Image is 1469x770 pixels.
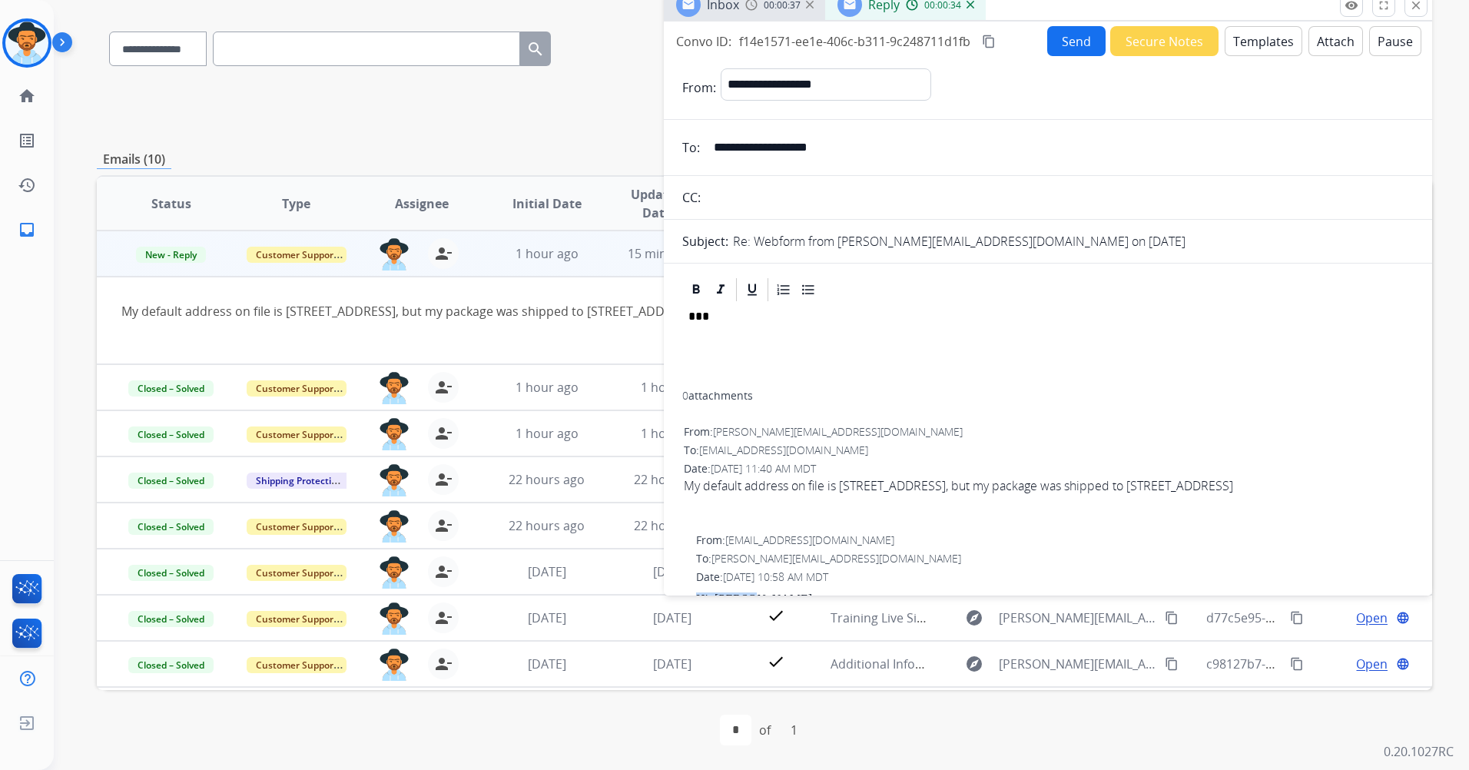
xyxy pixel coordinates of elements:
mat-icon: content_copy [1165,657,1179,671]
span: Closed – Solved [128,473,214,489]
span: Closed – Solved [128,519,214,535]
button: Templates [1225,26,1302,56]
p: Hi, [PERSON_NAME] [696,592,1412,606]
button: Secure Notes [1110,26,1219,56]
span: 22 hours ago [509,517,585,534]
span: 22 hours ago [634,517,710,534]
span: Open [1356,655,1388,673]
span: [PERSON_NAME][EMAIL_ADDRESS][PERSON_NAME][DOMAIN_NAME] [999,655,1156,673]
p: From: [682,78,716,97]
p: Emails (10) [97,150,171,169]
div: of [759,721,771,739]
span: f14e1571-ee1e-406c-b311-9c248711d1fb [739,33,970,50]
span: Closed – Solved [128,657,214,673]
p: Convo ID: [676,32,731,51]
span: Customer Support [247,565,347,581]
img: agent-avatar [379,649,410,681]
div: My default address on file is [STREET_ADDRESS], but my package was shipped to [STREET_ADDRESS] [121,302,1157,320]
mat-icon: check [767,652,785,671]
img: agent-avatar [379,238,410,270]
div: 1 [778,715,810,745]
div: Date: [684,461,1412,476]
span: [EMAIL_ADDRESS][DOMAIN_NAME] [725,533,894,547]
p: 0.20.1027RC [1384,742,1454,761]
span: Updated Date [622,185,691,222]
mat-icon: inbox [18,221,36,239]
span: [DATE] [528,609,566,626]
span: Customer Support [247,426,347,443]
span: 1 hour ago [516,425,579,442]
img: agent-avatar [379,372,410,404]
span: 1 hour ago [516,245,579,262]
span: 1 hour ago [641,379,704,396]
span: 22 hours ago [634,471,710,488]
div: Bold [685,278,708,301]
div: Bullet List [797,278,820,301]
span: Closed – Solved [128,611,214,627]
span: 1 hour ago [641,425,704,442]
span: [PERSON_NAME][EMAIL_ADDRESS][DOMAIN_NAME] [713,424,963,439]
mat-icon: person_remove [434,516,453,535]
span: Status [151,194,191,213]
div: Underline [741,278,764,301]
mat-icon: explore [965,609,983,627]
span: Closed – Solved [128,565,214,581]
span: Additional Information Needed [831,655,1010,672]
button: Pause [1369,26,1421,56]
div: To: [684,443,1412,458]
span: [PERSON_NAME][EMAIL_ADDRESS][DOMAIN_NAME] [711,551,961,566]
mat-icon: person_remove [434,378,453,397]
mat-icon: check [767,606,785,625]
mat-icon: person_remove [434,244,453,263]
mat-icon: person_remove [434,609,453,627]
mat-icon: person_remove [434,424,453,443]
span: Assignee [395,194,449,213]
div: My default address on file is [STREET_ADDRESS], but my package was shipped to [STREET_ADDRESS] [684,476,1412,495]
img: avatar [5,22,48,65]
span: 1 hour ago [516,379,579,396]
span: Type [282,194,310,213]
mat-icon: history [18,176,36,194]
mat-icon: person_remove [434,563,453,581]
p: To: [682,138,700,157]
div: To: [696,551,1412,566]
div: Italic [709,278,732,301]
span: New - Reply [136,247,206,263]
mat-icon: home [18,87,36,105]
span: Customer Support [247,519,347,535]
span: Open [1356,609,1388,627]
p: Subject: [682,232,728,251]
div: attachments [682,388,753,403]
span: [DATE] [528,655,566,672]
div: From: [696,533,1412,548]
span: Training Live Sim: Do Not Assign ([PERSON_NAME]) [831,609,1122,626]
span: [EMAIL_ADDRESS][DOMAIN_NAME] [699,443,868,457]
span: Customer Support [247,657,347,673]
mat-icon: person_remove [434,655,453,673]
mat-icon: content_copy [1165,611,1179,625]
mat-icon: list_alt [18,131,36,150]
mat-icon: content_copy [1290,611,1304,625]
span: [DATE] [653,609,691,626]
mat-icon: language [1396,611,1410,625]
span: Closed – Solved [128,426,214,443]
span: [DATE] [528,563,566,580]
img: agent-avatar [379,510,410,543]
img: agent-avatar [379,464,410,496]
span: 0 [682,388,688,403]
span: Customer Support [247,247,347,263]
span: [PERSON_NAME][EMAIL_ADDRESS][PERSON_NAME][DOMAIN_NAME] [999,609,1156,627]
mat-icon: search [526,40,545,58]
span: Customer Support [247,611,347,627]
img: agent-avatar [379,418,410,450]
span: [DATE] 11:40 AM MDT [711,461,816,476]
mat-icon: person_remove [434,470,453,489]
div: From: [684,424,1412,440]
div: Ordered List [772,278,795,301]
span: Initial Date [512,194,582,213]
button: Attach [1308,26,1363,56]
span: Shipping Protection [247,473,352,489]
span: Closed – Solved [128,380,214,397]
span: [DATE] [653,563,691,580]
span: [DATE] 10:58 AM MDT [723,569,828,584]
